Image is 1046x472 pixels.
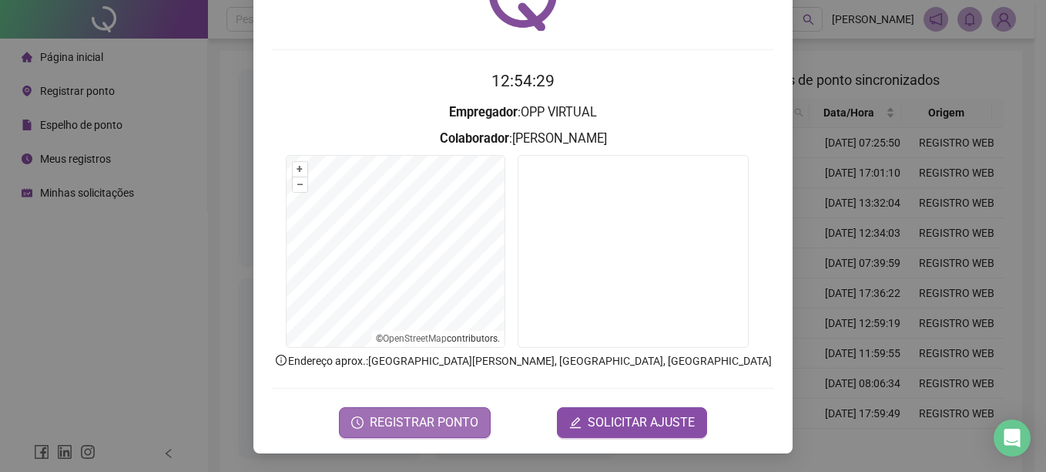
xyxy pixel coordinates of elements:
[272,103,774,123] h3: : OPP VIRTUAL
[370,413,478,432] span: REGISTRAR PONTO
[491,72,555,90] time: 12:54:29
[557,407,707,438] button: editSOLICITAR AJUSTE
[274,353,288,367] span: info-circle
[272,129,774,149] h3: : [PERSON_NAME]
[272,352,774,369] p: Endereço aprox. : [GEOGRAPHIC_DATA][PERSON_NAME], [GEOGRAPHIC_DATA], [GEOGRAPHIC_DATA]
[293,162,307,177] button: +
[449,105,518,120] strong: Empregador
[293,177,307,192] button: –
[440,131,509,146] strong: Colaborador
[569,416,582,429] span: edit
[994,420,1031,457] div: Open Intercom Messenger
[376,333,500,344] li: © contributors.
[339,407,491,438] button: REGISTRAR PONTO
[588,413,695,432] span: SOLICITAR AJUSTE
[383,333,447,344] a: OpenStreetMap
[351,416,364,429] span: clock-circle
